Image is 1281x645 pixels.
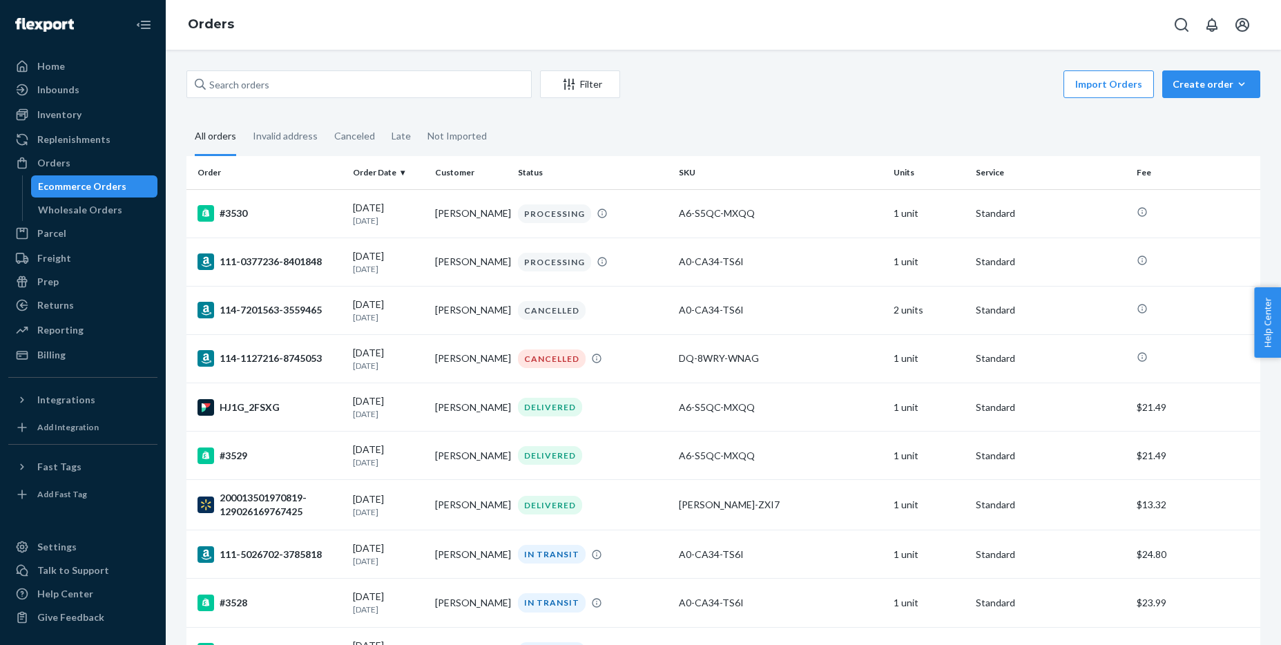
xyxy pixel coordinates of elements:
[8,319,157,341] a: Reporting
[8,294,157,316] a: Returns
[37,59,65,73] div: Home
[518,593,586,612] div: IN TRANSIT
[1063,70,1154,98] button: Import Orders
[540,70,620,98] button: Filter
[37,587,93,601] div: Help Center
[8,344,157,366] a: Billing
[198,546,342,563] div: 111-5026702-3785818
[31,175,158,198] a: Ecommerce Orders
[8,416,157,439] a: Add Integration
[37,488,87,500] div: Add Fast Tag
[38,203,122,217] div: Wholesale Orders
[353,492,424,518] div: [DATE]
[970,156,1131,189] th: Service
[353,263,424,275] p: [DATE]
[518,398,582,416] div: DELIVERED
[435,166,506,178] div: Customer
[888,238,970,286] td: 1 unit
[976,255,1126,269] p: Standard
[976,548,1126,561] p: Standard
[37,133,110,146] div: Replenishments
[8,247,157,269] a: Freight
[1168,11,1195,39] button: Open Search Box
[353,298,424,323] div: [DATE]
[888,480,970,530] td: 1 unit
[888,579,970,627] td: 1 unit
[8,152,157,174] a: Orders
[186,156,347,189] th: Order
[518,446,582,465] div: DELIVERED
[8,79,157,101] a: Inbounds
[1131,480,1260,530] td: $13.32
[8,456,157,478] button: Fast Tags
[347,156,430,189] th: Order Date
[430,579,512,627] td: [PERSON_NAME]
[679,548,883,561] div: A0-CA34-TS6I
[888,334,970,383] td: 1 unit
[353,201,424,227] div: [DATE]
[1131,530,1260,579] td: $24.80
[679,255,883,269] div: A0-CA34-TS6I
[427,118,487,154] div: Not Imported
[888,189,970,238] td: 1 unit
[188,17,234,32] a: Orders
[186,70,532,98] input: Search orders
[8,559,157,581] a: Talk to Support
[353,311,424,323] p: [DATE]
[1173,77,1250,91] div: Create order
[1131,579,1260,627] td: $23.99
[392,118,411,154] div: Late
[679,206,883,220] div: A6-S5QC-MXQQ
[8,128,157,151] a: Replenishments
[353,443,424,468] div: [DATE]
[679,596,883,610] div: A0-CA34-TS6I
[198,253,342,270] div: 111-0377236-8401848
[430,334,512,383] td: [PERSON_NAME]
[1162,70,1260,98] button: Create order
[518,545,586,564] div: IN TRANSIT
[198,302,342,318] div: 114-7201563-3559465
[430,530,512,579] td: [PERSON_NAME]
[518,301,586,320] div: CANCELLED
[38,180,126,193] div: Ecommerce Orders
[1229,11,1256,39] button: Open account menu
[8,104,157,126] a: Inventory
[37,156,70,170] div: Orders
[518,349,586,368] div: CANCELLED
[8,483,157,506] a: Add Fast Tag
[8,606,157,628] button: Give Feedback
[198,491,342,519] div: 200013501970819-129026169767425
[1131,383,1260,432] td: $21.49
[888,432,970,480] td: 1 unit
[130,11,157,39] button: Close Navigation
[37,393,95,407] div: Integrations
[37,275,59,289] div: Prep
[679,352,883,365] div: DQ-8WRY-WNAG
[353,215,424,227] p: [DATE]
[430,189,512,238] td: [PERSON_NAME]
[198,350,342,367] div: 114-1127216-8745053
[888,530,970,579] td: 1 unit
[37,348,66,362] div: Billing
[888,156,970,189] th: Units
[518,253,591,271] div: PROCESSING
[353,590,424,615] div: [DATE]
[1198,11,1226,39] button: Open notifications
[353,506,424,518] p: [DATE]
[8,222,157,244] a: Parcel
[430,383,512,432] td: [PERSON_NAME]
[976,401,1126,414] p: Standard
[195,118,236,156] div: All orders
[15,18,74,32] img: Flexport logo
[888,383,970,432] td: 1 unit
[37,323,84,337] div: Reporting
[253,118,318,154] div: Invalid address
[430,238,512,286] td: [PERSON_NAME]
[976,498,1126,512] p: Standard
[37,460,81,474] div: Fast Tags
[1254,287,1281,358] button: Help Center
[518,204,591,223] div: PROCESSING
[8,389,157,411] button: Integrations
[37,227,66,240] div: Parcel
